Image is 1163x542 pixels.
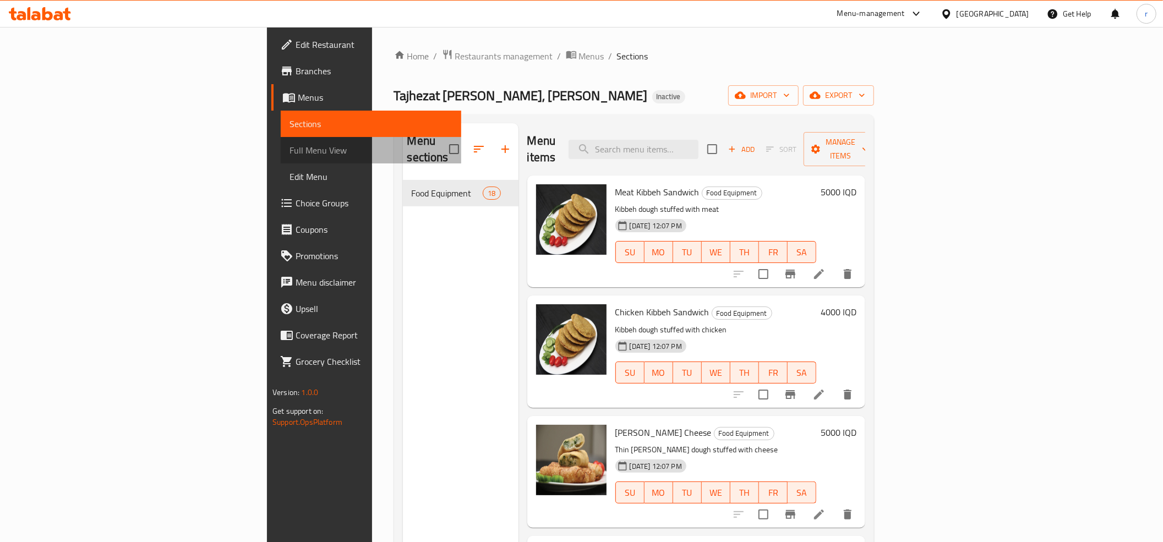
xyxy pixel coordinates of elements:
[271,190,461,216] a: Choice Groups
[272,385,299,399] span: Version:
[615,323,816,337] p: Kibbeh dough stuffed with chicken
[788,362,816,384] button: SA
[821,425,856,440] h6: 5000 IQD
[536,425,607,495] img: Bork Cheese
[777,261,804,287] button: Branch-specific-item
[620,485,640,501] span: SU
[536,304,607,375] img: Chicken Kibbeh Sandwich
[702,187,762,200] div: Food Equipment
[821,304,856,320] h6: 4000 IQD
[652,90,685,103] div: Inactive
[702,187,762,199] span: Food Equipment
[620,244,640,260] span: SU
[290,117,452,130] span: Sections
[702,362,730,384] button: WE
[298,91,452,104] span: Menus
[609,50,613,63] li: /
[735,244,755,260] span: TH
[812,89,865,102] span: export
[834,381,861,408] button: delete
[412,187,483,200] span: Food Equipment
[615,424,712,441] span: [PERSON_NAME] Cheese
[271,31,461,58] a: Edit Restaurant
[763,485,783,501] span: FR
[706,244,726,260] span: WE
[702,241,730,263] button: WE
[271,269,461,295] a: Menu disclaimer
[569,140,698,159] input: search
[615,202,816,216] p: Kibbeh dough stuffed with meat
[649,365,669,381] span: MO
[271,216,461,243] a: Coupons
[625,341,686,352] span: [DATE] 12:07 PM
[730,481,759,503] button: TH
[678,365,697,381] span: TU
[752,383,775,406] span: Select to update
[649,485,669,501] span: MO
[724,141,759,158] span: Add item
[271,243,461,269] a: Promotions
[737,89,790,102] span: import
[615,443,816,457] p: Thin [PERSON_NAME] dough stuffed with cheese
[615,481,645,503] button: SU
[615,304,709,320] span: Chicken Kibbeh Sandwich
[649,244,669,260] span: MO
[759,362,788,384] button: FR
[296,249,452,262] span: Promotions
[620,365,640,381] span: SU
[281,137,461,163] a: Full Menu View
[804,132,877,166] button: Manage items
[735,365,755,381] span: TH
[821,184,856,200] h6: 5000 IQD
[566,49,604,63] a: Menus
[788,241,816,263] button: SA
[615,362,645,384] button: SU
[290,170,452,183] span: Edit Menu
[394,49,874,63] nav: breadcrumb
[759,241,788,263] button: FR
[281,111,461,137] a: Sections
[706,485,726,501] span: WE
[296,64,452,78] span: Branches
[730,362,759,384] button: TH
[678,244,697,260] span: TU
[763,244,783,260] span: FR
[645,362,673,384] button: MO
[455,50,553,63] span: Restaurants management
[812,508,826,521] a: Edit menu item
[272,415,342,429] a: Support.OpsPlatform
[712,307,772,320] span: Food Equipment
[394,83,648,108] span: Tajhezat [PERSON_NAME], [PERSON_NAME]
[296,302,452,315] span: Upsell
[673,481,702,503] button: TU
[443,138,466,161] span: Select all sections
[558,50,561,63] li: /
[728,85,799,106] button: import
[788,481,816,503] button: SA
[702,481,730,503] button: WE
[812,267,826,281] a: Edit menu item
[763,365,783,381] span: FR
[735,485,755,501] span: TH
[281,163,461,190] a: Edit Menu
[272,404,323,418] span: Get support on:
[271,295,461,322] a: Upsell
[271,322,461,348] a: Coverage Report
[290,144,452,157] span: Full Menu View
[1145,8,1148,20] span: r
[812,388,826,401] a: Edit menu item
[645,241,673,263] button: MO
[296,223,452,236] span: Coupons
[957,8,1029,20] div: [GEOGRAPHIC_DATA]
[271,58,461,84] a: Branches
[724,141,759,158] button: Add
[466,136,492,162] span: Sort sections
[752,262,775,286] span: Select to update
[730,241,759,263] button: TH
[625,461,686,472] span: [DATE] 12:07 PM
[579,50,604,63] span: Menus
[706,365,726,381] span: WE
[792,244,812,260] span: SA
[301,385,318,399] span: 1.0.0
